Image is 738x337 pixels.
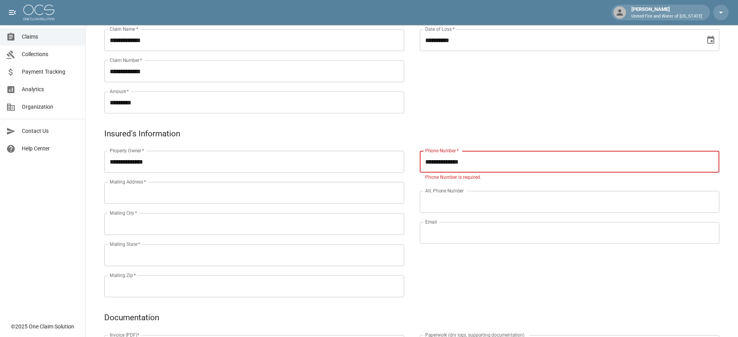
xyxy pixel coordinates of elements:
div: [PERSON_NAME] [628,5,705,19]
span: Payment Tracking [22,68,79,76]
div: © 2025 One Claim Solution [11,323,74,330]
label: Phone Number [425,147,459,154]
span: Claims [22,33,79,41]
span: Help Center [22,145,79,153]
label: Property Owner [110,147,144,154]
label: Alt. Phone Number [425,187,464,194]
label: Date of Loss [425,26,454,32]
label: Claim Name [110,26,138,32]
span: Organization [22,103,79,111]
button: Choose date, selected date is Jul 2, 2025 [703,32,719,48]
p: United Fire and Water of [US_STATE] [631,13,702,20]
label: Mailing State [110,241,140,247]
label: Claim Number [110,57,142,64]
span: Collections [22,50,79,58]
span: Contact Us [22,127,79,135]
label: Mailing Zip [110,272,136,279]
label: Amount [110,88,129,95]
span: Analytics [22,85,79,94]
p: Phone Number is required. [425,174,714,182]
button: open drawer [5,5,20,20]
label: Mailing Address [110,178,146,185]
img: ocs-logo-white-transparent.png [23,5,54,20]
label: Mailing City [110,210,137,216]
label: Email [425,219,437,225]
